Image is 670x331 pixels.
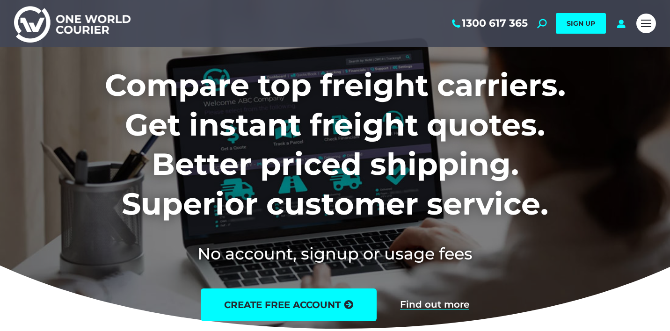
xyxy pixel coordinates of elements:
[400,300,469,310] a: Find out more
[556,13,606,34] a: SIGN UP
[450,17,528,29] a: 1300 617 365
[201,288,377,321] a: create free account
[567,19,595,28] span: SIGN UP
[43,65,627,223] h1: Compare top freight carriers. Get instant freight quotes. Better priced shipping. Superior custom...
[636,14,656,33] a: Mobile menu icon
[43,242,627,265] h2: No account, signup or usage fees
[14,5,131,43] img: One World Courier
